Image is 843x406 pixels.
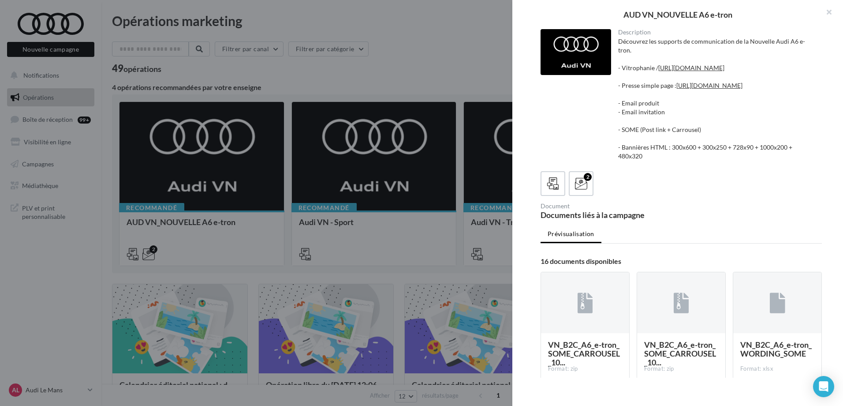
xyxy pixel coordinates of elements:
div: Document [541,203,678,209]
div: Format: xlsx [740,365,814,373]
a: [URL][DOMAIN_NAME] [676,82,742,89]
div: AUD VN_NOUVELLE A6 e-tron [526,11,829,19]
span: VN_B2C_A6_e-tron_SOME_CARROUSEL_10... [548,340,620,367]
div: 2 [584,173,592,181]
span: VN_B2C_A6_e-tron_WORDING_SOME [740,340,812,358]
span: VN_B2C_A6_e-tron_SOME_CARROUSEL_10... [644,340,716,367]
div: Format: zip [644,365,718,373]
div: 16 documents disponibles [541,258,822,265]
a: [URL][DOMAIN_NAME] [658,64,724,71]
div: Documents liés à la campagne [541,211,678,219]
div: Format: zip [548,365,622,373]
div: Open Intercom Messenger [813,376,834,397]
div: Description [618,29,815,35]
div: Découvrez les supports de communication de la Nouvelle Audi A6 e-tron. - Vitrophanie / - Presse s... [618,37,815,161]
